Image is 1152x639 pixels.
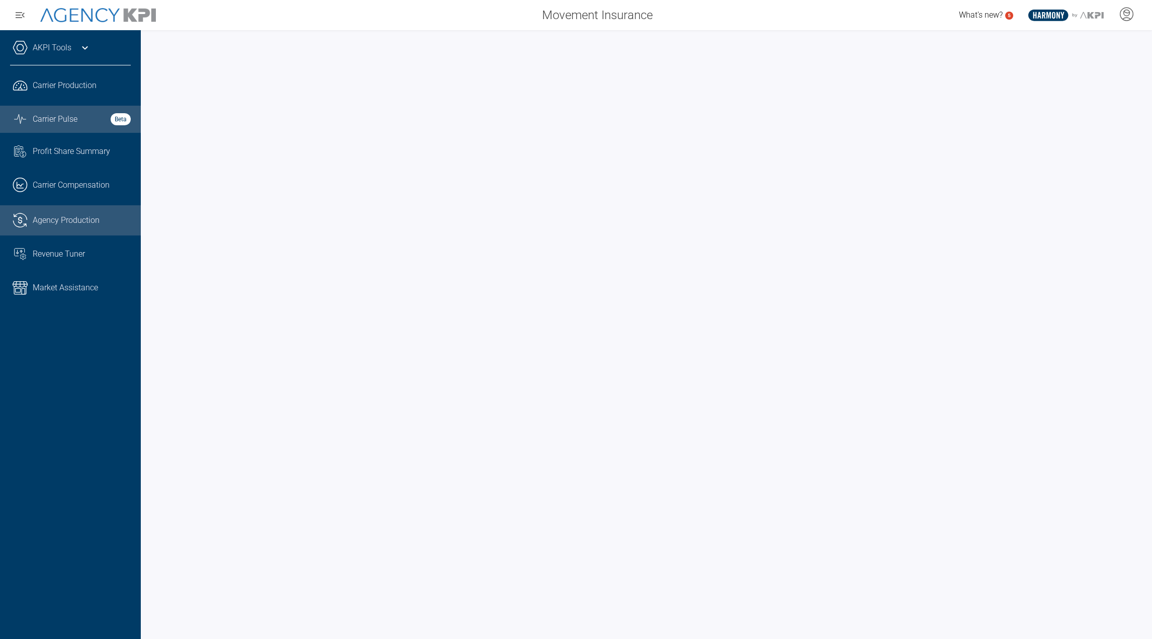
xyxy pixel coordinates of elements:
span: Carrier Compensation [33,179,110,191]
span: Market Assistance [33,282,98,294]
a: AKPI Tools [33,42,71,54]
img: AgencyKPI [40,8,156,23]
span: Agency Production [33,214,100,226]
span: What's new? [959,10,1003,20]
a: 5 [1005,12,1013,20]
span: Carrier Production [33,79,97,92]
span: Profit Share Summary [33,145,110,157]
span: Movement Insurance [542,6,653,24]
span: Revenue Tuner [33,248,85,260]
text: 5 [1008,13,1011,18]
span: Carrier Pulse [33,113,77,125]
strong: Beta [111,113,131,125]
